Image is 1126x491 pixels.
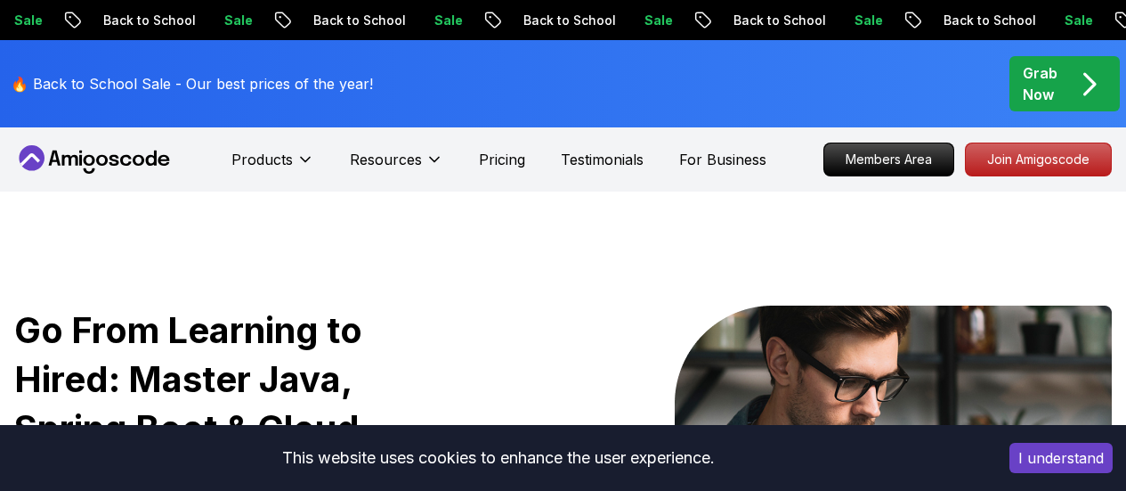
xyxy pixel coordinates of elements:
[1041,12,1098,29] p: Sale
[1023,62,1057,105] p: Grab Now
[965,143,1112,176] a: Join Amigoscode
[499,12,620,29] p: Back to School
[79,12,200,29] p: Back to School
[919,12,1041,29] p: Back to School
[289,12,410,29] p: Back to School
[410,12,467,29] p: Sale
[350,149,443,184] button: Resources
[966,143,1111,176] p: Join Amigoscode
[231,149,293,170] p: Products
[13,438,983,478] div: This website uses cookies to enhance the user experience.
[11,73,373,94] p: 🔥 Back to School Sale - Our best prices of the year!
[830,12,887,29] p: Sale
[561,149,644,170] a: Testimonials
[709,12,830,29] p: Back to School
[200,12,257,29] p: Sale
[350,149,422,170] p: Resources
[823,143,954,176] a: Members Area
[231,149,314,184] button: Products
[824,143,953,176] p: Members Area
[679,149,766,170] a: For Business
[1009,443,1113,473] button: Accept cookies
[479,149,525,170] a: Pricing
[620,12,677,29] p: Sale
